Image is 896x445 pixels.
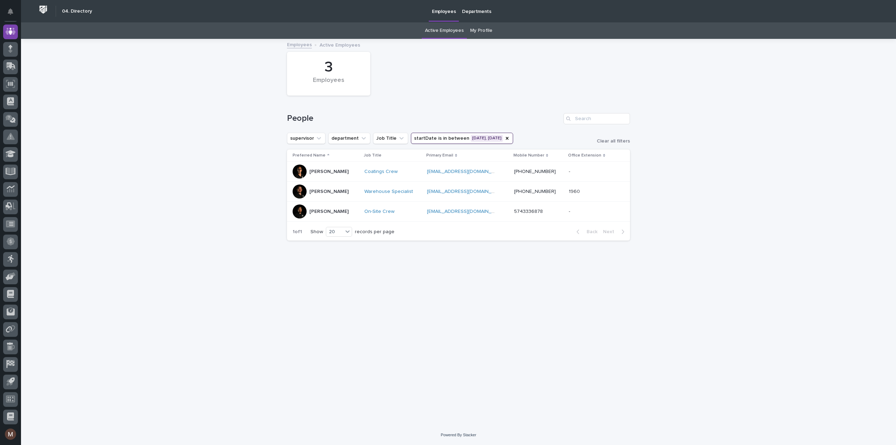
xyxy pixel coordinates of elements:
[427,169,506,174] a: [EMAIL_ADDRESS][DOMAIN_NAME]
[310,229,323,235] p: Show
[309,209,349,215] p: [PERSON_NAME]
[320,41,360,48] p: Active Employees
[3,427,18,441] button: users-avatar
[427,209,506,214] a: [EMAIL_ADDRESS][DOMAIN_NAME]
[309,189,349,195] p: [PERSON_NAME]
[441,433,476,437] a: Powered By Stacker
[355,229,394,235] p: records per page
[600,229,630,235] button: Next
[364,152,381,159] p: Job Title
[326,228,343,236] div: 20
[514,209,543,214] a: 5743336878
[568,152,601,159] p: Office Extension
[597,139,630,144] span: Clear all filters
[364,169,398,175] a: Coatings Crew
[287,202,630,222] tr: [PERSON_NAME]On-Site Crew [EMAIL_ADDRESS][DOMAIN_NAME] 5743336878--
[569,167,572,175] p: -
[513,152,544,159] p: Mobile Number
[287,182,630,202] tr: [PERSON_NAME]Warehouse Specialist [EMAIL_ADDRESS][DOMAIN_NAME] [PHONE_NUMBER]19601960
[328,133,370,144] button: department
[411,133,513,144] button: startDate
[569,207,572,215] p: -
[9,8,18,20] div: Notifications
[299,58,358,76] div: 3
[426,152,453,159] p: Primary Email
[287,223,308,241] p: 1 of 1
[373,133,408,144] button: Job Title
[571,229,600,235] button: Back
[364,189,413,195] a: Warehouse Specialist
[62,8,92,14] h2: 04. Directory
[569,187,581,195] p: 1960
[591,139,630,144] button: Clear all filters
[470,22,492,39] a: My Profile
[514,189,556,194] a: [PHONE_NUMBER]
[603,229,618,234] span: Next
[287,113,561,124] h1: People
[299,77,358,91] div: Employees
[287,40,312,48] a: Employees
[287,162,630,182] tr: [PERSON_NAME]Coatings Crew [EMAIL_ADDRESS][DOMAIN_NAME] [PHONE_NUMBER]--
[3,4,18,19] button: Notifications
[293,152,325,159] p: Preferred Name
[364,209,394,215] a: On-Site Crew
[425,22,464,39] a: Active Employees
[563,113,630,124] input: Search
[309,169,349,175] p: [PERSON_NAME]
[37,3,50,16] img: Workspace Logo
[514,169,556,174] a: [PHONE_NUMBER]
[582,229,597,234] span: Back
[287,133,325,144] button: supervisor
[427,189,506,194] a: [EMAIL_ADDRESS][DOMAIN_NAME]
